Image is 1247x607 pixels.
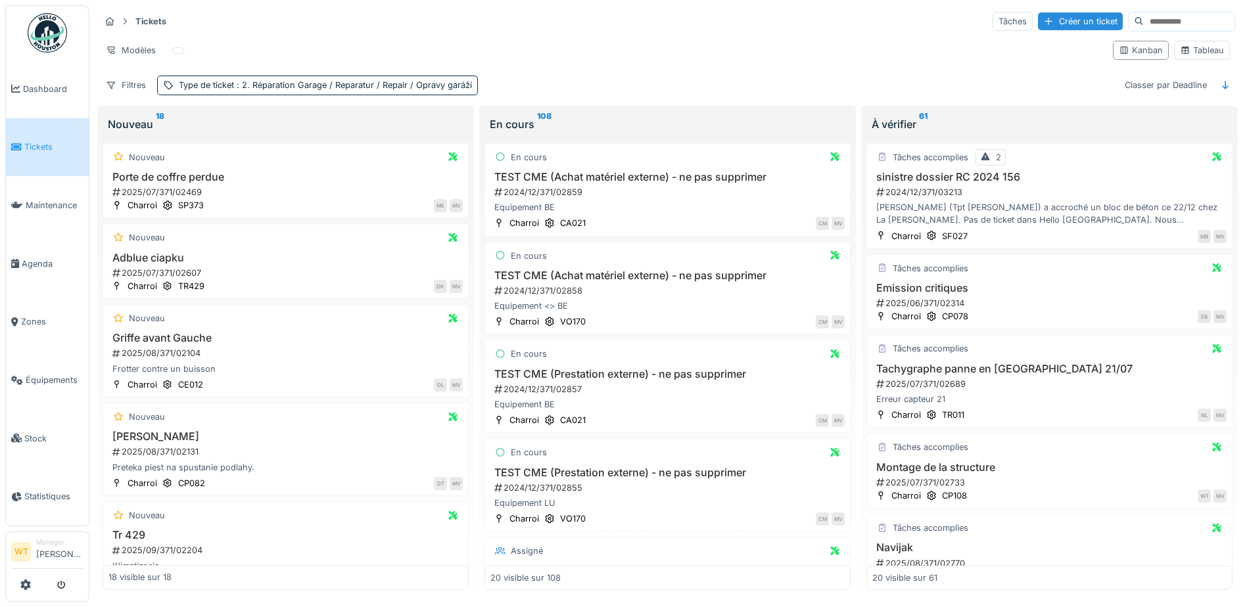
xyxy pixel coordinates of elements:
div: DK [434,280,447,293]
div: Equipement BE [490,398,845,411]
h3: TEST CME (Achat matériel externe) - ne pas supprimer [490,171,845,183]
div: MV [450,378,463,392]
div: MV [832,217,845,230]
div: Charroi [128,199,157,212]
div: Nouveau [108,116,463,132]
div: Erreur capteur 21 [872,393,1227,405]
div: TR429 [178,280,204,292]
div: Charroi [509,414,539,426]
div: MV [1213,489,1227,503]
div: Tâches accomplies [893,151,968,164]
div: En cours [511,151,547,164]
span: Agenda [22,258,83,270]
a: Agenda [6,235,89,293]
li: [PERSON_NAME] [36,537,83,566]
div: 2024/12/371/02857 [493,383,845,395]
div: Charroi [891,409,921,421]
sup: 18 [156,116,164,132]
div: Kanban [1119,44,1163,56]
div: Créer un ticket [1038,12,1123,30]
div: VO170 [560,315,586,328]
div: En cours [490,116,845,132]
div: 2025/08/371/02131 [111,445,463,458]
div: [PERSON_NAME] (Tpt [PERSON_NAME]) a accroché un bloc de béton ce 22/12 chez La [PERSON_NAME]. Pas... [872,201,1227,226]
a: Équipements [6,351,89,409]
div: Klimatizacia [108,560,463,572]
div: Charroi [128,280,157,292]
div: Tâches accomplies [893,441,968,453]
div: 20 visible sur 61 [872,571,937,583]
div: CM [816,414,829,427]
div: En cours [511,348,547,360]
div: Charroi [128,477,157,489]
h3: TEST CME (Prestation externe) - ne pas supprimer [490,368,845,380]
h3: Porte de coffre perdue [108,171,463,183]
h3: Montage de la structure [872,461,1227,474]
div: Nouveau [129,509,165,522]
div: Preteka piest na spustanie podlahy. [108,461,463,474]
div: MV [450,280,463,293]
span: Zones [21,315,83,328]
h3: Emission critiques [872,282,1227,294]
a: WT Manager[PERSON_NAME] [11,537,83,569]
div: Charroi [509,315,539,328]
div: Nouveau [129,312,165,325]
h3: Adblue ciapku [108,252,463,264]
div: SP373 [178,199,204,212]
div: DL [434,378,447,392]
a: Statistiques [6,468,89,526]
span: Tickets [24,141,83,153]
div: Equipement BE [490,201,845,214]
span: Maintenance [26,199,83,212]
div: CA021 [560,414,586,426]
a: Tickets [6,118,89,177]
h3: TEST CME (Achat matériel externe) - ne pas supprimer [490,269,845,282]
div: 2025/07/371/02689 [875,378,1227,390]
div: EB [1198,310,1211,323]
div: Nouveau [129,151,165,164]
div: 20 visible sur 108 [490,571,561,583]
img: Badge_color-CXgf-gQk.svg [28,13,67,53]
div: CM [816,315,829,328]
div: MV [1213,310,1227,323]
h3: Tachygraphe panne en [GEOGRAPHIC_DATA] 21/07 [872,363,1227,375]
div: MV [450,477,463,490]
div: Equipement LU [490,497,845,509]
div: Tâches accomplies [893,262,968,275]
div: CP082 [178,477,205,489]
div: MV [1213,409,1227,422]
div: ME [434,199,447,212]
div: NL [1198,409,1211,422]
h3: TEST CME (Prestation externe) - ne pas supprimer [490,466,845,479]
h3: Tr 429 [108,529,463,541]
div: MB [1198,230,1211,243]
sup: 108 [537,116,552,132]
div: CP078 [942,310,968,323]
div: En cours [511,250,547,262]
div: 2025/07/371/02469 [111,186,463,198]
div: 2024/12/371/02855 [493,482,845,494]
div: Charroi [891,310,921,323]
div: 2 [996,151,1001,164]
div: Charroi [891,230,921,242]
div: Equipement <> BE [490,300,845,312]
span: Dashboard [23,83,83,95]
h3: [PERSON_NAME] [108,430,463,443]
a: Stock [6,409,89,468]
div: TR011 [942,409,964,421]
div: Nouveau [129,231,165,244]
h3: Navijak [872,541,1227,554]
div: 2024/12/371/03213 [875,186,1227,198]
h3: Griffe avant Gauche [108,332,463,344]
a: Dashboard [6,60,89,118]
div: SF027 [942,230,968,242]
div: Charroi [891,489,921,502]
div: Nouveau [129,411,165,423]
div: 2024/12/371/02859 [493,186,845,198]
span: : 2. Réparation Garage / Reparatur / Repair / Opravy garáží [234,80,472,90]
span: Équipements [26,374,83,386]
div: Manager [36,537,83,547]
div: CM [816,217,829,230]
div: Tâches accomplies [893,522,968,534]
div: MV [832,315,845,328]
